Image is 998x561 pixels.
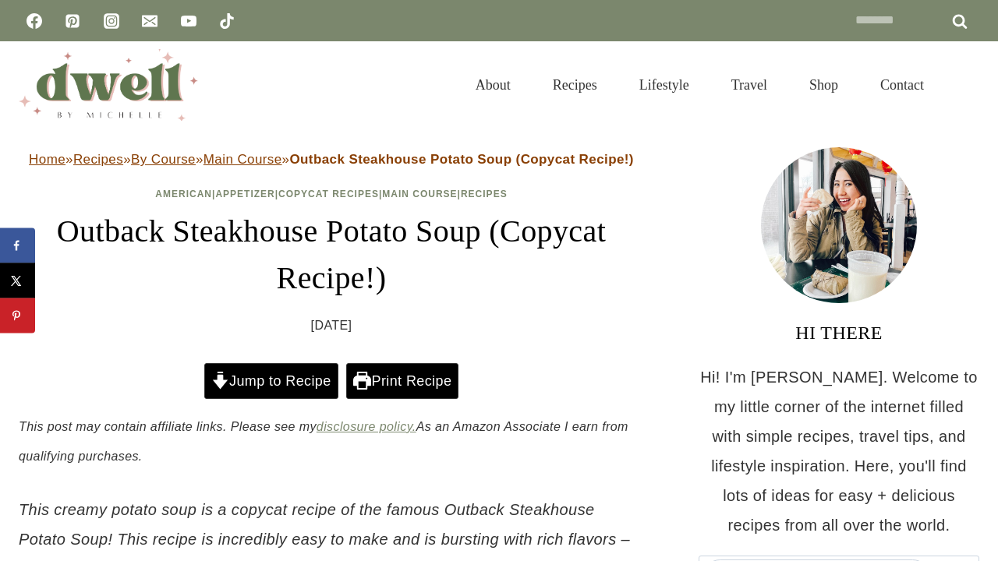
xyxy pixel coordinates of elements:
a: Main Course [203,152,282,167]
a: American [155,189,212,199]
em: This post may contain affiliate links. Please see my As an Amazon Associate I earn from qualifyin... [19,420,628,463]
nav: Primary Navigation [455,58,945,112]
a: About [455,58,532,112]
button: View Search Form [953,72,979,98]
a: YouTube [173,5,204,37]
span: | | | | [155,189,507,199]
a: Main Course [382,189,457,199]
h1: Outback Steakhouse Potato Soup (Copycat Recipe!) [19,208,644,302]
p: Hi! I'm [PERSON_NAME]. Welcome to my little corner of the internet filled with simple recipes, tr... [699,362,979,540]
a: TikTok [211,5,242,37]
a: disclosure policy. [317,420,416,433]
a: Copycat Recipes [278,189,379,199]
a: Recipes [461,189,508,199]
a: Home [29,152,65,167]
a: Travel [710,58,788,112]
a: Jump to Recipe [204,363,338,399]
a: Lifestyle [618,58,710,112]
a: Email [134,5,165,37]
img: DWELL by michelle [19,49,198,121]
span: » » » » [29,152,634,167]
h3: HI THERE [699,319,979,347]
a: Contact [859,58,945,112]
a: Recipes [73,152,123,167]
a: Shop [788,58,859,112]
a: By Course [131,152,196,167]
a: Recipes [532,58,618,112]
a: Print Recipe [346,363,458,399]
a: Pinterest [57,5,88,37]
a: Instagram [96,5,127,37]
a: Appetizer [215,189,274,199]
time: [DATE] [311,314,352,337]
strong: Outback Steakhouse Potato Soup (Copycat Recipe!) [289,152,633,167]
a: Facebook [19,5,50,37]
